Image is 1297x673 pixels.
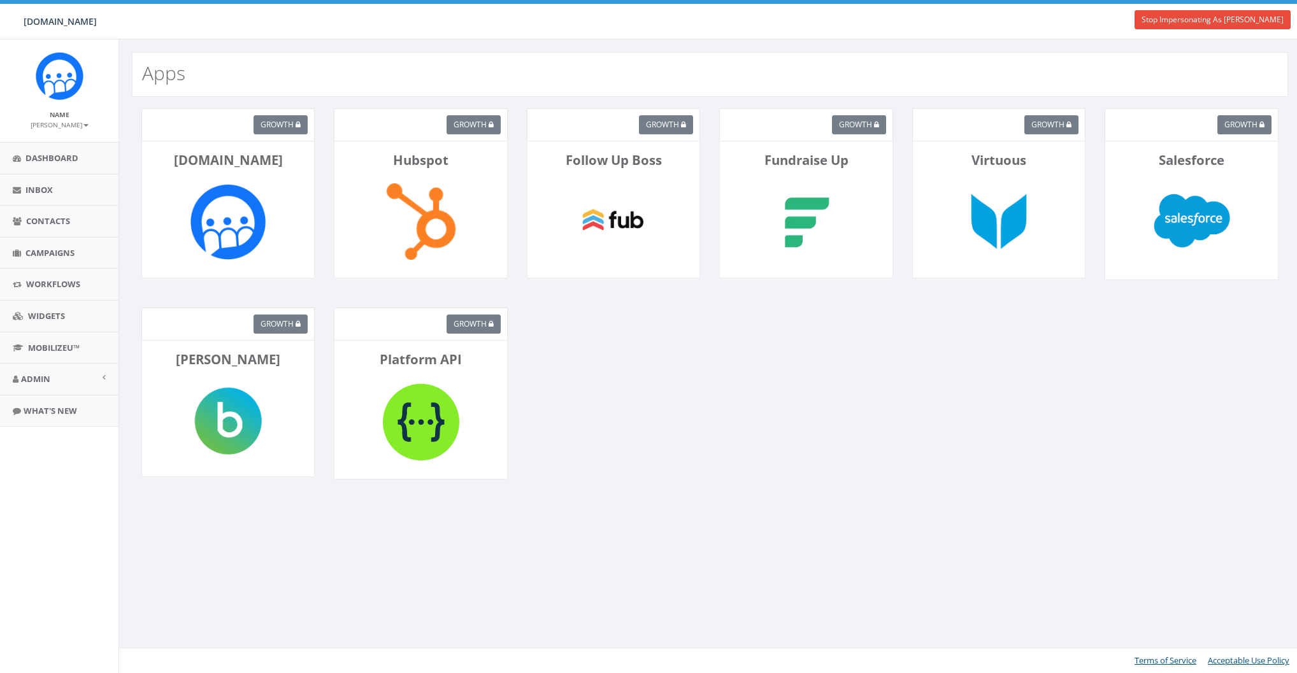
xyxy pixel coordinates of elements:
[21,373,50,385] span: Admin
[1135,10,1291,29] a: Stop Impersonating As [PERSON_NAME]
[50,110,69,119] small: Name
[28,342,80,353] span: MobilizeU™
[1146,176,1238,270] img: Salesforce-logo
[31,118,89,130] a: [PERSON_NAME]
[31,120,89,129] small: [PERSON_NAME]
[254,315,308,334] button: growth
[568,176,659,267] img: Follow Up Boss-logo
[182,375,274,467] img: Blackbaud-logo
[1208,655,1289,666] a: Acceptable Use Policy
[1031,119,1064,130] span: growth
[152,151,305,169] p: [DOMAIN_NAME]
[839,119,872,130] span: growth
[142,62,185,83] h2: Apps
[25,152,78,164] span: Dashboard
[832,115,886,134] button: growth
[182,176,274,267] img: Rally.so-logo
[1024,115,1078,134] button: growth
[254,115,308,134] button: growth
[454,119,487,130] span: growth
[454,318,487,329] span: growth
[639,115,693,134] button: growth
[375,176,467,267] img: Hubspot-logo
[922,151,1075,169] p: Virtuous
[28,310,65,322] span: Widgets
[646,119,679,130] span: growth
[729,151,882,169] p: Fundraise Up
[537,151,690,169] p: Follow Up Boss
[1217,115,1272,134] button: growth
[261,119,294,130] span: growth
[24,15,97,27] span: [DOMAIN_NAME]
[152,350,305,369] p: [PERSON_NAME]
[26,215,70,227] span: Contacts
[26,278,80,290] span: Workflows
[447,115,501,134] button: growth
[1224,119,1258,130] span: growth
[25,247,75,259] span: Campaigns
[761,176,852,267] img: Fundraise Up-logo
[375,375,467,469] img: Platform API-logo
[953,176,1045,267] img: Virtuous-logo
[1135,655,1196,666] a: Terms of Service
[344,151,497,169] p: Hubspot
[447,315,501,334] button: growth
[25,184,53,195] span: Inbox
[344,350,497,369] p: Platform API
[1115,151,1268,169] p: Salesforce
[36,52,83,100] img: Rally_Corp_Icon.png
[24,405,77,416] span: What's New
[261,318,294,329] span: growth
